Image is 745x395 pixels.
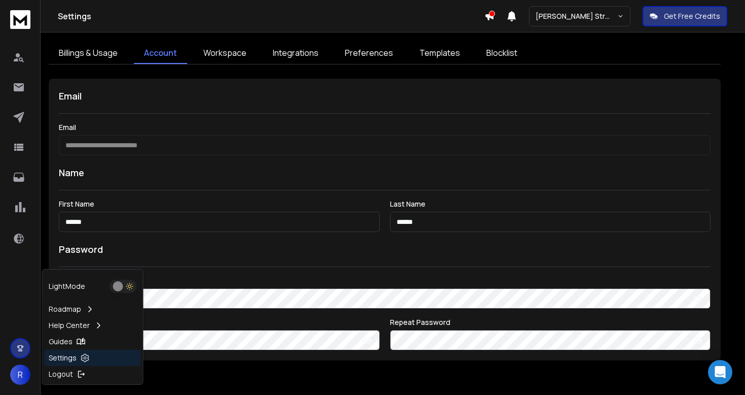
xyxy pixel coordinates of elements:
a: Integrations [263,43,329,64]
h1: Email [59,89,711,103]
p: Guides [49,337,73,347]
p: Help Center [49,320,90,331]
a: Roadmap [45,301,141,317]
h1: Settings [58,10,484,22]
button: Get Free Credits [643,6,727,26]
a: Account [134,43,187,64]
label: Current Password [59,277,711,284]
p: Roadmap [49,304,81,314]
a: Workspace [193,43,257,64]
button: R [10,365,30,385]
a: Preferences [335,43,403,64]
label: Email [59,124,711,131]
label: Last Name [390,201,711,208]
label: New Password [59,319,380,326]
a: Guides [45,334,141,350]
a: Help Center [45,317,141,334]
h1: Password [59,242,103,256]
label: Repeat Password [390,319,711,326]
h1: Name [59,166,711,180]
a: Billings & Usage [49,43,128,64]
a: Templates [409,43,470,64]
p: Logout [49,369,73,379]
p: Settings [49,353,77,363]
p: Get Free Credits [664,11,720,21]
label: First Name [59,201,380,208]
img: logo [10,10,30,29]
a: Blocklist [476,43,527,64]
a: Settings [45,350,141,366]
div: Open Intercom Messenger [708,360,732,384]
p: Light Mode [49,281,85,291]
p: [PERSON_NAME] Street Design Co. [536,11,617,21]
